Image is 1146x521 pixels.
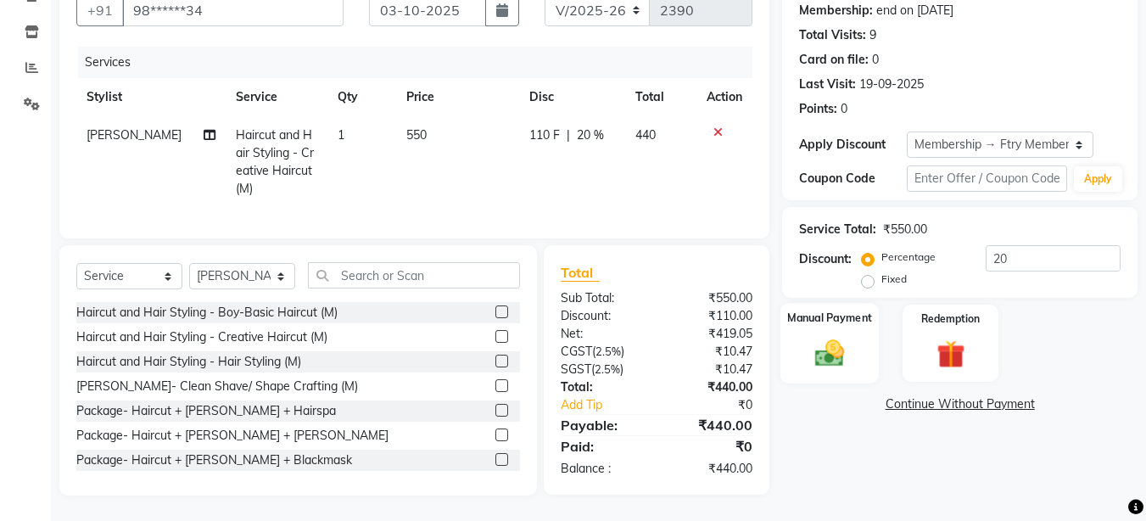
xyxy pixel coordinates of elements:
[548,343,657,361] div: ( )
[881,249,936,265] label: Percentage
[76,304,338,322] div: Haircut and Hair Styling - Boy-Basic Haircut (M)
[338,127,344,143] span: 1
[872,51,879,69] div: 0
[76,451,352,469] div: Package- Haircut + [PERSON_NAME] + Blackmask
[236,127,314,196] span: Haircut and Hair Styling - Creative Haircut (M)
[76,402,336,420] div: Package- Haircut + [PERSON_NAME] + Hairspa
[696,78,752,116] th: Action
[76,378,358,395] div: [PERSON_NAME]- Clean Shave/ Shape Crafting (M)
[799,100,837,118] div: Points:
[226,78,328,116] th: Service
[561,264,600,282] span: Total
[869,26,876,44] div: 9
[561,361,591,377] span: SGST
[657,361,765,378] div: ₹10.47
[841,100,847,118] div: 0
[76,353,301,371] div: Haircut and Hair Styling - Hair Styling (M)
[76,78,226,116] th: Stylist
[635,127,656,143] span: 440
[799,250,852,268] div: Discount:
[327,78,395,116] th: Qty
[657,307,765,325] div: ₹110.00
[548,460,657,478] div: Balance :
[548,361,657,378] div: ( )
[577,126,604,144] span: 20 %
[657,289,765,307] div: ₹550.00
[799,26,866,44] div: Total Visits:
[595,345,621,358] span: 2.5%
[657,436,765,457] div: ₹0
[657,415,765,435] div: ₹440.00
[548,396,674,414] a: Add Tip
[657,343,765,361] div: ₹10.47
[567,126,570,144] span: |
[799,170,906,188] div: Coupon Code
[595,362,620,376] span: 2.5%
[561,344,592,359] span: CGST
[548,325,657,343] div: Net:
[548,289,657,307] div: Sub Total:
[921,311,980,327] label: Redemption
[859,76,924,93] div: 19-09-2025
[548,378,657,396] div: Total:
[1074,166,1122,192] button: Apply
[78,47,765,78] div: Services
[87,127,182,143] span: [PERSON_NAME]
[799,2,873,20] div: Membership:
[928,337,974,372] img: _gift.svg
[876,2,953,20] div: end on [DATE]
[548,436,657,457] div: Paid:
[799,51,869,69] div: Card on file:
[76,328,327,346] div: Haircut and Hair Styling - Creative Haircut (M)
[806,336,853,370] img: _cash.svg
[529,126,560,144] span: 110 F
[883,221,927,238] div: ₹550.00
[625,78,696,116] th: Total
[657,460,765,478] div: ₹440.00
[76,427,389,445] div: Package- Haircut + [PERSON_NAME] + [PERSON_NAME]
[799,221,876,238] div: Service Total:
[308,262,520,289] input: Search or Scan
[548,415,657,435] div: Payable:
[907,165,1067,192] input: Enter Offer / Coupon Code
[881,272,907,287] label: Fixed
[548,307,657,325] div: Discount:
[396,78,520,116] th: Price
[799,76,856,93] div: Last Visit:
[675,396,766,414] div: ₹0
[657,325,765,343] div: ₹419.05
[519,78,625,116] th: Disc
[799,136,906,154] div: Apply Discount
[785,395,1134,413] a: Continue Without Payment
[406,127,427,143] span: 550
[657,378,765,396] div: ₹440.00
[787,310,872,326] label: Manual Payment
